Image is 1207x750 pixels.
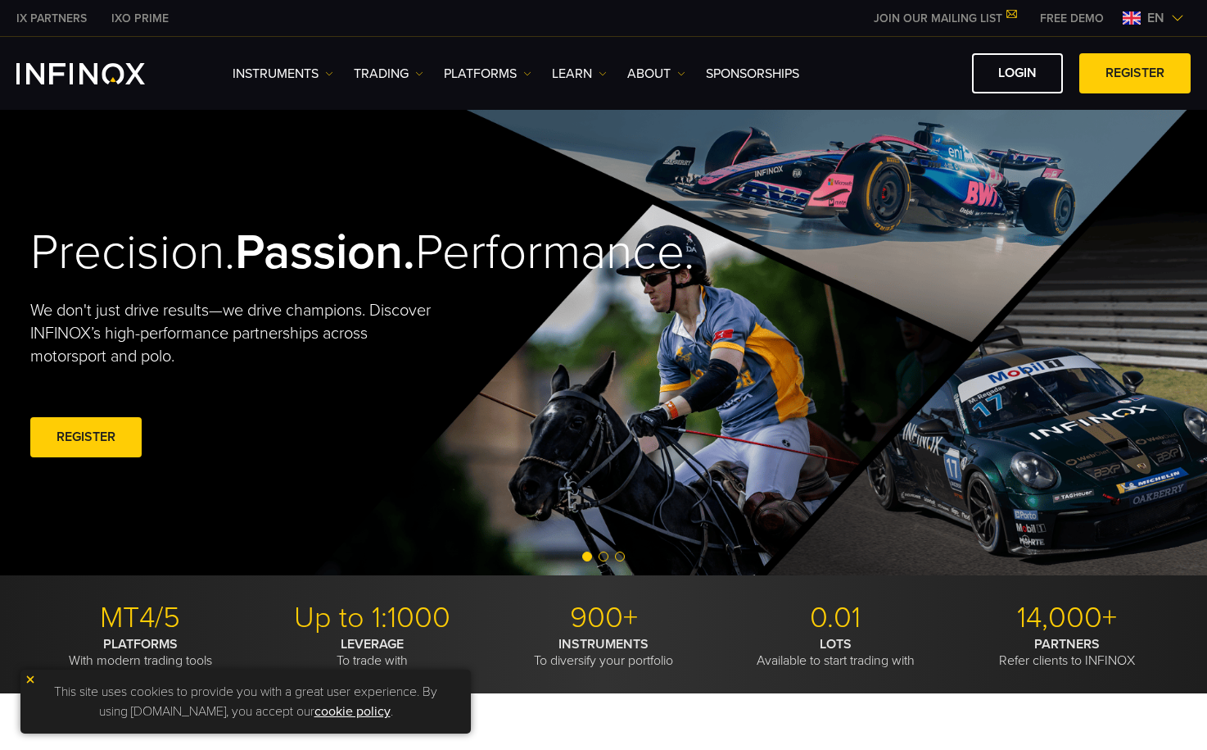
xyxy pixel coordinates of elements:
[235,223,415,282] strong: Passion.
[726,636,945,669] p: Available to start trading with
[25,674,36,685] img: yellow close icon
[29,678,463,725] p: This site uses cookies to provide you with a great user experience. By using [DOMAIN_NAME], you a...
[341,636,404,652] strong: LEVERAGE
[354,64,423,84] a: TRADING
[957,600,1177,636] p: 14,000+
[861,11,1028,25] a: JOIN OUR MAILING LIST
[30,636,250,669] p: With modern trading tools
[233,64,333,84] a: Instruments
[16,63,183,84] a: INFINOX Logo
[494,636,713,669] p: To diversify your portfolio
[30,417,142,457] a: REGISTER
[957,636,1177,669] p: Refer clients to INFINOX
[726,600,945,636] p: 0.01
[4,10,99,27] a: INFINOX
[558,636,649,652] strong: INSTRUMENTS
[444,64,531,84] a: PLATFORMS
[1079,53,1191,93] a: REGISTER
[1028,10,1116,27] a: INFINOX MENU
[99,10,181,27] a: INFINOX
[1034,636,1100,652] strong: PARTNERS
[706,64,799,84] a: SPONSORSHIPS
[599,552,608,561] span: Go to slide 2
[103,636,178,652] strong: PLATFORMS
[820,636,852,652] strong: LOTS
[30,600,250,636] p: MT4/5
[972,53,1063,93] a: LOGIN
[30,299,443,368] p: We don't just drive results—we drive champions. Discover INFINOX’s high-performance partnerships ...
[627,64,685,84] a: ABOUT
[30,223,546,283] h2: Precision. Performance.
[494,600,713,636] p: 900+
[552,64,607,84] a: Learn
[262,600,481,636] p: Up to 1:1000
[615,552,625,561] span: Go to slide 3
[1141,8,1171,28] span: en
[262,636,481,669] p: To trade with
[314,703,391,720] a: cookie policy
[582,552,592,561] span: Go to slide 1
